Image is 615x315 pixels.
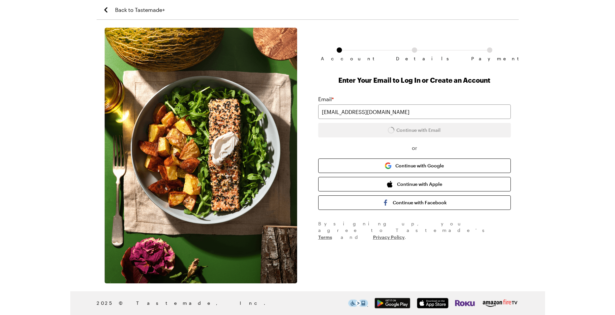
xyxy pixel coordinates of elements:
div: By signing up , you agree to Tastemade's and . [318,220,511,241]
img: Google Play [375,298,410,308]
img: Roku [455,298,475,308]
span: 2025 © Tastemade, Inc. [97,300,348,307]
ol: Subscription checkout form navigation [318,47,511,56]
img: App Store [417,298,448,308]
img: Amazon Fire TV [481,298,519,308]
button: Continue with Facebook [318,195,511,210]
img: This icon serves as a link to download the Level Access assistive technology app for individuals ... [348,300,368,307]
span: or [318,144,511,152]
h1: Enter Your Email to Log In or Create an Account [318,75,511,85]
button: Continue with Google [318,158,511,173]
a: Privacy Policy [373,234,405,240]
label: Email [318,95,334,103]
a: Terms [318,234,332,240]
span: Payment [471,56,508,61]
span: Details [396,56,433,61]
button: Continue with Apple [318,177,511,191]
span: Back to Tastemade+ [115,6,165,14]
span: Account [321,56,358,61]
